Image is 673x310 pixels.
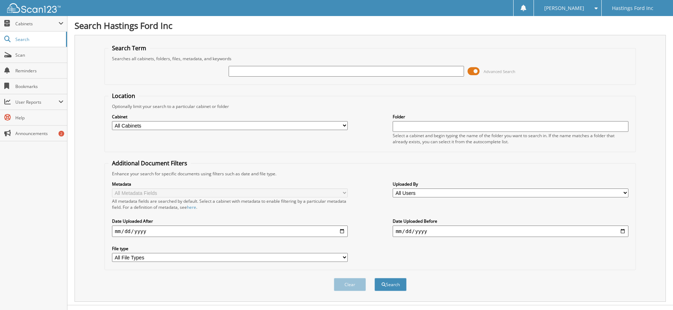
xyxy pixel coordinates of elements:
[393,133,628,145] div: Select a cabinet and begin typing the name of the folder you want to search in. If the name match...
[637,276,673,310] iframe: Chat Widget
[544,6,584,10] span: [PERSON_NAME]
[112,226,348,237] input: start
[108,92,139,100] legend: Location
[112,246,348,252] label: File type
[187,204,196,210] a: here
[15,52,63,58] span: Scan
[15,83,63,89] span: Bookmarks
[58,131,64,136] div: 2
[15,68,63,74] span: Reminders
[393,218,628,224] label: Date Uploaded Before
[374,278,407,291] button: Search
[393,226,628,237] input: end
[15,130,63,136] span: Announcements
[15,21,58,27] span: Cabinets
[112,114,348,120] label: Cabinet
[108,103,632,109] div: Optionally limit your search to a particular cabinet or folder
[75,20,666,31] h1: Search Hastings Ford Inc
[7,3,61,13] img: scan123-logo-white.svg
[108,56,632,62] div: Searches all cabinets, folders, files, metadata, and keywords
[334,278,366,291] button: Clear
[112,218,348,224] label: Date Uploaded After
[393,181,628,187] label: Uploaded By
[112,198,348,210] div: All metadata fields are searched by default. Select a cabinet with metadata to enable filtering b...
[108,159,191,167] legend: Additional Document Filters
[15,99,58,105] span: User Reports
[484,69,515,74] span: Advanced Search
[15,115,63,121] span: Help
[393,114,628,120] label: Folder
[112,181,348,187] label: Metadata
[15,36,62,42] span: Search
[108,171,632,177] div: Enhance your search for specific documents using filters such as date and file type.
[108,44,150,52] legend: Search Term
[612,6,653,10] span: Hastings Ford Inc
